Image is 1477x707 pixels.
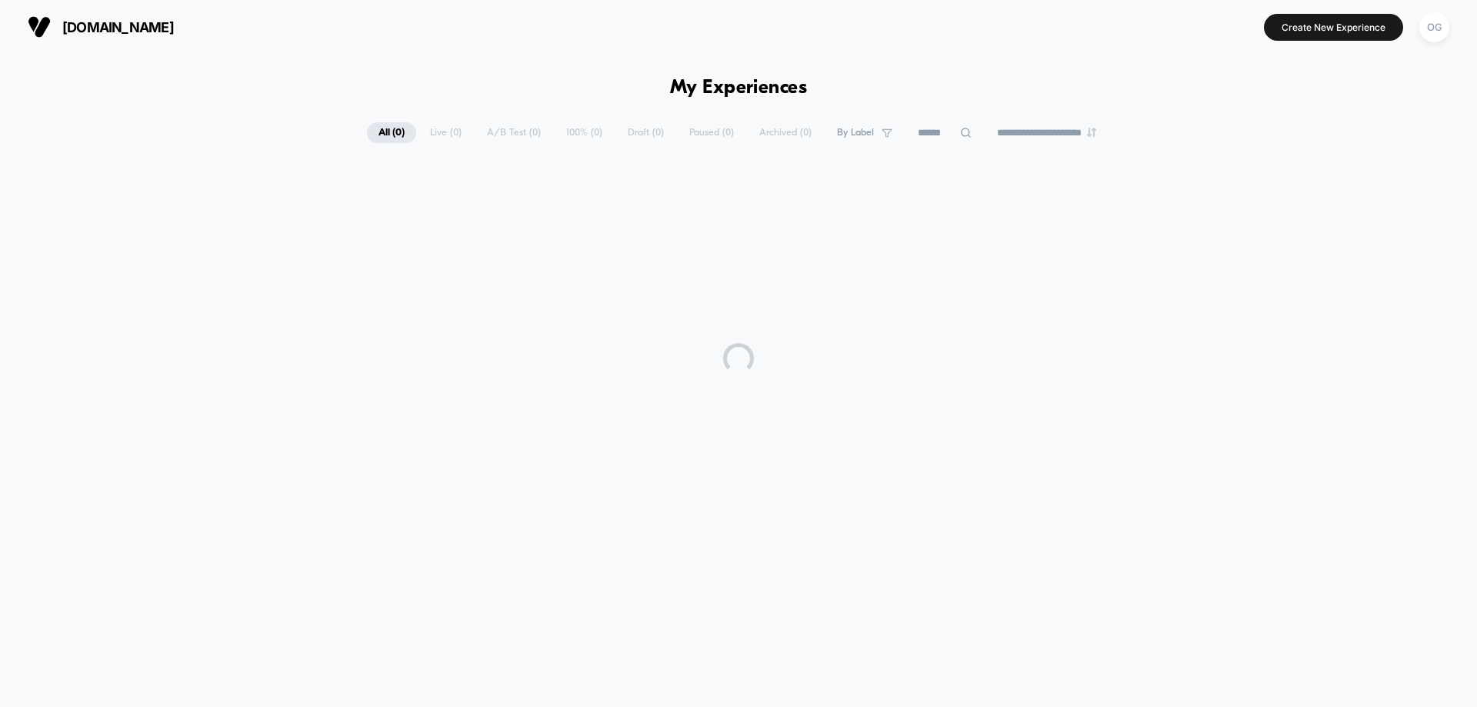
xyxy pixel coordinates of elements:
img: Visually logo [28,15,51,38]
span: All ( 0 ) [367,122,416,143]
button: Create New Experience [1264,14,1403,41]
span: [DOMAIN_NAME] [62,19,174,35]
div: OG [1419,12,1449,42]
h1: My Experiences [670,77,808,99]
img: end [1087,128,1096,137]
button: [DOMAIN_NAME] [23,15,178,39]
button: OG [1415,12,1454,43]
span: By Label [837,127,874,138]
